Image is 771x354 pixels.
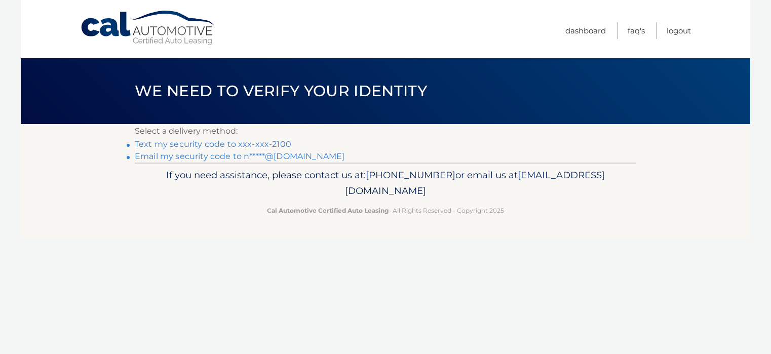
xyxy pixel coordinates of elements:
strong: Cal Automotive Certified Auto Leasing [267,207,389,214]
a: FAQ's [628,22,645,39]
a: Dashboard [565,22,606,39]
a: Text my security code to xxx-xxx-2100 [135,139,291,149]
span: [PHONE_NUMBER] [366,169,455,181]
p: - All Rights Reserved - Copyright 2025 [141,205,630,216]
p: Select a delivery method: [135,124,636,138]
a: Cal Automotive [80,10,217,46]
a: Logout [667,22,691,39]
a: Email my security code to n*****@[DOMAIN_NAME] [135,151,344,161]
span: We need to verify your identity [135,82,427,100]
p: If you need assistance, please contact us at: or email us at [141,167,630,200]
